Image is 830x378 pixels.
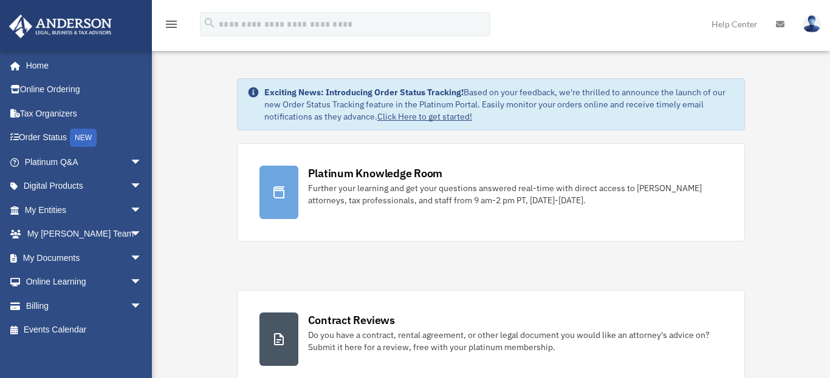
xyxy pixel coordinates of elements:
span: arrow_drop_down [130,222,154,247]
span: arrow_drop_down [130,246,154,271]
a: Home [9,53,154,78]
a: Online Ordering [9,78,160,102]
a: Tax Organizers [9,101,160,126]
span: arrow_drop_down [130,198,154,223]
a: Events Calendar [9,318,160,342]
a: Platinum Knowledge Room Further your learning and get your questions answered real-time with dire... [237,143,746,241]
a: menu [164,21,179,32]
span: arrow_drop_down [130,174,154,199]
a: Digital Productsarrow_drop_down [9,174,160,198]
div: Contract Reviews [308,312,395,328]
i: menu [164,17,179,32]
a: Platinum Q&Aarrow_drop_down [9,150,160,174]
i: search [203,16,216,30]
img: User Pic [803,15,821,33]
div: NEW [70,129,97,147]
a: My Documentsarrow_drop_down [9,246,160,270]
div: Platinum Knowledge Room [308,166,443,181]
a: Click Here to get started! [377,111,472,122]
a: Billingarrow_drop_down [9,294,160,318]
strong: Exciting News: Introducing Order Status Tracking! [264,87,464,98]
a: My Entitiesarrow_drop_down [9,198,160,222]
div: Further your learning and get your questions answered real-time with direct access to [PERSON_NAM... [308,182,723,206]
span: arrow_drop_down [130,150,154,175]
div: Do you have a contract, rental agreement, or other legal document you would like an attorney's ad... [308,329,723,353]
img: Anderson Advisors Platinum Portal [5,15,115,38]
a: Order StatusNEW [9,126,160,150]
a: My [PERSON_NAME] Teamarrow_drop_down [9,222,160,246]
span: arrow_drop_down [130,294,154,319]
div: Based on your feedback, we're thrilled to announce the launch of our new Order Status Tracking fe... [264,86,735,123]
a: Online Learningarrow_drop_down [9,270,160,294]
span: arrow_drop_down [130,270,154,295]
